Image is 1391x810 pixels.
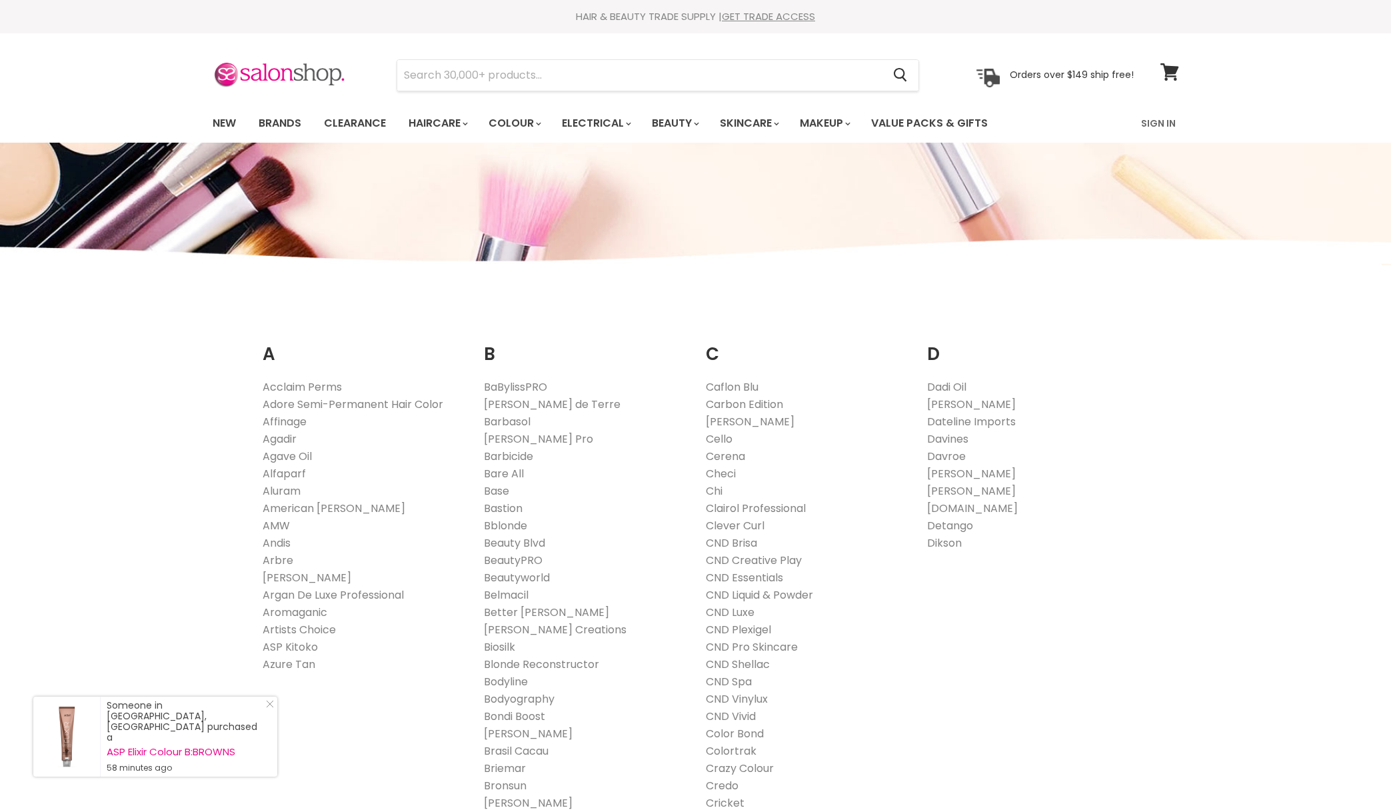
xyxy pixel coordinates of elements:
a: Dateline Imports [927,414,1016,429]
a: Brasil Cacau [484,743,549,759]
a: [PERSON_NAME] [484,726,573,741]
a: Belmacil [484,587,529,603]
p: Orders over $149 ship free! [1010,69,1134,81]
a: CND Shellac [706,657,770,672]
a: [PERSON_NAME] de Terre [484,397,621,412]
a: Azure Tan [263,657,315,672]
form: Product [397,59,919,91]
a: Colortrak [706,743,756,759]
a: Beauty [642,109,707,137]
a: Checi [706,466,736,481]
a: Bastion [484,501,523,516]
a: Cerena [706,449,745,464]
h2: B [484,323,686,368]
a: Brands [249,109,311,137]
a: Agave Oil [263,449,312,464]
a: Blonde Reconstructor [484,657,599,672]
a: [PERSON_NAME] [263,570,351,585]
a: Aromaganic [263,605,327,620]
a: CND Brisa [706,535,757,551]
a: ASP Kitoko [263,639,318,655]
a: Arbre [263,553,293,568]
a: CND Plexigel [706,622,771,637]
a: ASP Elixir Colour B:BROWNS [107,747,264,757]
a: Dikson [927,535,962,551]
a: [PERSON_NAME] Creations [484,622,627,637]
a: Bodyline [484,674,528,689]
a: BaBylissPRO [484,379,547,395]
a: Visit product page [33,697,100,777]
a: Biosilk [484,639,515,655]
a: Skincare [710,109,787,137]
a: Aluram [263,483,301,499]
nav: Main [196,104,1196,143]
h2: A [263,323,465,368]
a: CND Luxe [706,605,754,620]
a: Bblonde [484,518,527,533]
a: American [PERSON_NAME] [263,501,405,516]
a: Clearance [314,109,396,137]
a: Clairol Professional [706,501,806,516]
input: Search [397,60,883,91]
a: Bondi Boost [484,709,545,724]
a: New [203,109,246,137]
div: Someone in [GEOGRAPHIC_DATA], [GEOGRAPHIC_DATA] purchased a [107,700,264,773]
a: CND Spa [706,674,752,689]
a: CND Creative Play [706,553,802,568]
a: Bodyography [484,691,555,707]
a: Briemar [484,761,526,776]
a: Detango [927,518,973,533]
a: [DOMAIN_NAME] [927,501,1018,516]
a: Beautyworld [484,570,550,585]
a: Barbicide [484,449,533,464]
a: Argan De Luxe Professional [263,587,404,603]
a: CND Vinylux [706,691,768,707]
iframe: Gorgias live chat messenger [1324,747,1378,797]
a: Base [484,483,509,499]
a: Affinage [263,414,307,429]
small: 58 minutes ago [107,763,264,773]
div: HAIR & BEAUTY TRADE SUPPLY | [196,10,1196,23]
a: Andis [263,535,291,551]
a: Close Notification [261,700,274,713]
a: CND Liquid & Powder [706,587,813,603]
a: Color Bond [706,726,764,741]
a: Carbon Edition [706,397,783,412]
a: Better [PERSON_NAME] [484,605,609,620]
a: Colour [479,109,549,137]
a: Adore Semi-Permanent Hair Color [263,397,443,412]
a: Makeup [790,109,858,137]
a: Chi [706,483,722,499]
a: Credo [706,778,738,793]
a: Bronsun [484,778,527,793]
a: CND Pro Skincare [706,639,798,655]
a: Acclaim Perms [263,379,342,395]
svg: Close Icon [266,700,274,708]
h2: C [706,323,908,368]
a: Davroe [927,449,966,464]
a: Caflon Blu [706,379,758,395]
a: [PERSON_NAME] [927,466,1016,481]
a: Agadir [263,431,297,447]
a: Haircare [399,109,476,137]
a: Dadi Oil [927,379,966,395]
a: CND Vivid [706,709,756,724]
a: BeautyPRO [484,553,543,568]
button: Search [883,60,918,91]
a: Alfaparf [263,466,306,481]
a: Barbasol [484,414,531,429]
a: Beauty Blvd [484,535,545,551]
ul: Main menu [203,104,1066,143]
a: [PERSON_NAME] [927,483,1016,499]
a: Crazy Colour [706,761,774,776]
a: AMW [263,518,290,533]
a: Value Packs & Gifts [861,109,998,137]
a: [PERSON_NAME] [706,414,794,429]
a: CND Essentials [706,570,783,585]
h2: D [927,323,1129,368]
a: Bare All [484,466,524,481]
a: Artists Choice [263,622,336,637]
a: [PERSON_NAME] Pro [484,431,593,447]
a: Davines [927,431,968,447]
a: Electrical [552,109,639,137]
